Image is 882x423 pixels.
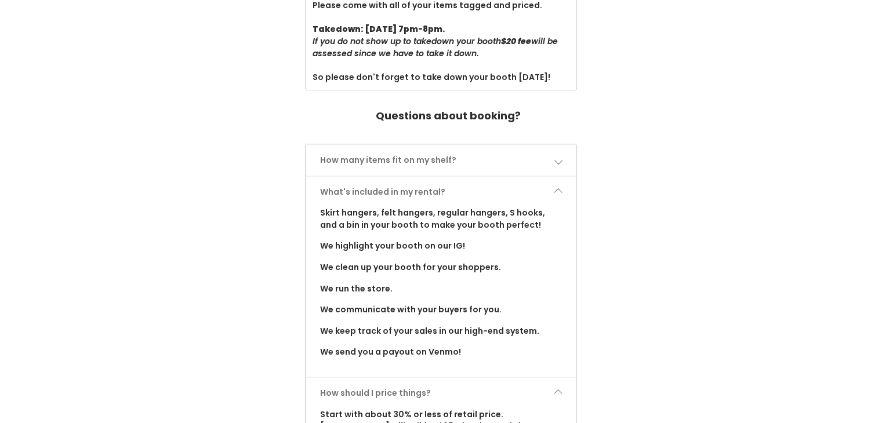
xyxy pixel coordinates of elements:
p: We communicate with your buyers for you. [320,304,562,316]
a: What's included in my rental? [306,177,576,207]
p: We keep track of your sales in our high-end system. [320,325,562,337]
i: If you do not show up to takedown your booth will be assessed since we have to take it down. [313,35,558,59]
p: We clean up your booth for your shoppers. [320,261,562,274]
p: We highlight your booth on our IG! [320,240,562,252]
p: We send you a payout on Venmo! [320,346,562,358]
p: We run the store. [320,283,562,295]
b: Takedown: [DATE] 7pm-8pm. [313,23,445,35]
p: Skirt hangers, felt hangers, regular hangers, S hooks, and a bin in your booth to make your booth... [320,207,562,231]
a: How many items fit on my shelf? [306,145,576,176]
b: $20 fee [501,35,531,47]
a: How should I price things? [306,378,576,409]
h4: Questions about booking? [376,104,521,127]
